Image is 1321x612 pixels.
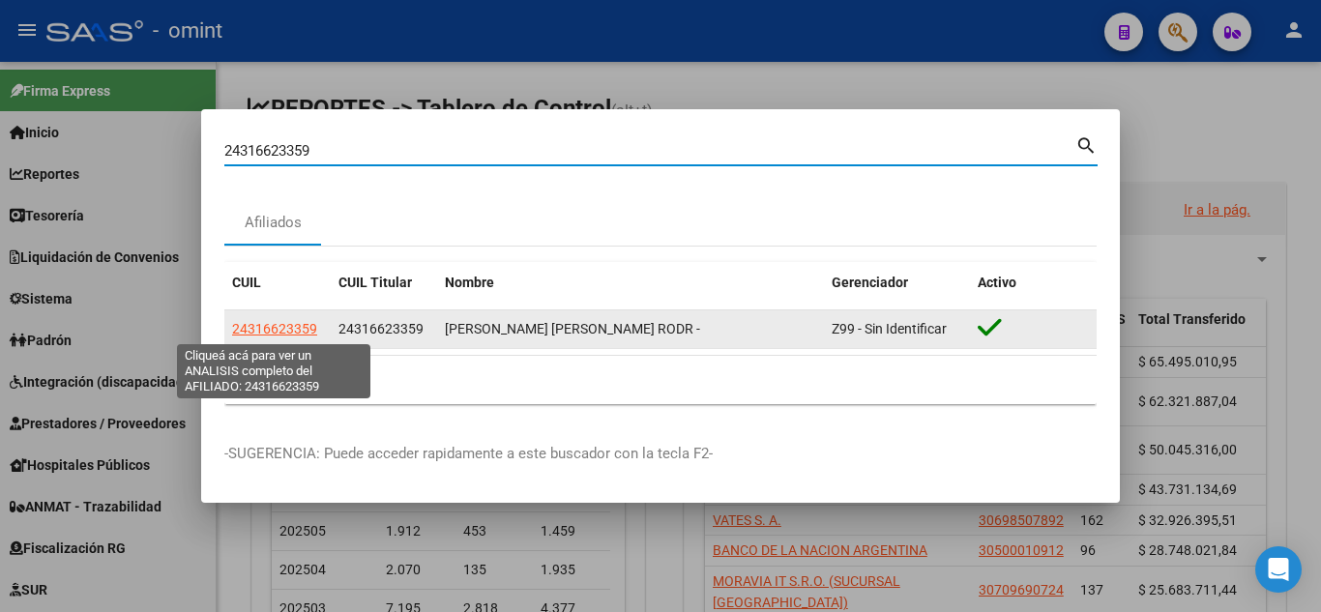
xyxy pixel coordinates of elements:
[832,321,947,336] span: Z99 - Sin Identificar
[445,318,816,340] div: [PERSON_NAME] [PERSON_NAME] RODR -
[338,321,424,336] span: 24316623359
[338,275,412,290] span: CUIL Titular
[245,212,302,234] div: Afiliados
[1255,546,1302,593] div: Open Intercom Messenger
[437,262,824,304] datatable-header-cell: Nombre
[1075,132,1098,156] mat-icon: search
[331,262,437,304] datatable-header-cell: CUIL Titular
[224,356,1097,404] div: 1 total
[224,262,331,304] datatable-header-cell: CUIL
[970,262,1097,304] datatable-header-cell: Activo
[232,275,261,290] span: CUIL
[445,275,494,290] span: Nombre
[832,275,908,290] span: Gerenciador
[978,275,1016,290] span: Activo
[224,443,1097,465] p: -SUGERENCIA: Puede acceder rapidamente a este buscador con la tecla F2-
[232,321,317,336] span: 24316623359
[824,262,970,304] datatable-header-cell: Gerenciador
